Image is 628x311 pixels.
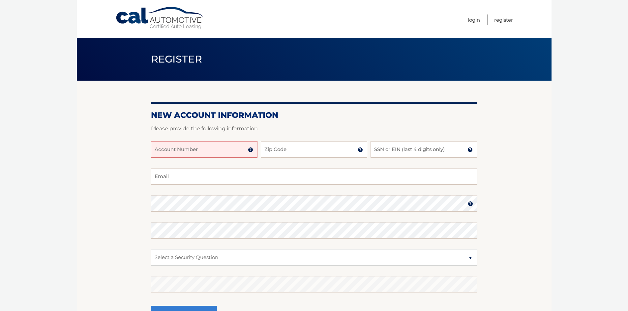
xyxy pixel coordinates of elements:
[468,201,473,206] img: tooltip.svg
[371,141,477,158] input: SSN or EIN (last 4 digits only)
[115,7,204,30] a: Cal Automotive
[151,141,257,158] input: Account Number
[151,53,202,65] span: Register
[248,147,253,152] img: tooltip.svg
[467,147,473,152] img: tooltip.svg
[151,168,477,185] input: Email
[494,14,513,25] a: Register
[468,14,480,25] a: Login
[151,124,477,133] p: Please provide the following information.
[151,110,477,120] h2: New Account Information
[358,147,363,152] img: tooltip.svg
[261,141,367,158] input: Zip Code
